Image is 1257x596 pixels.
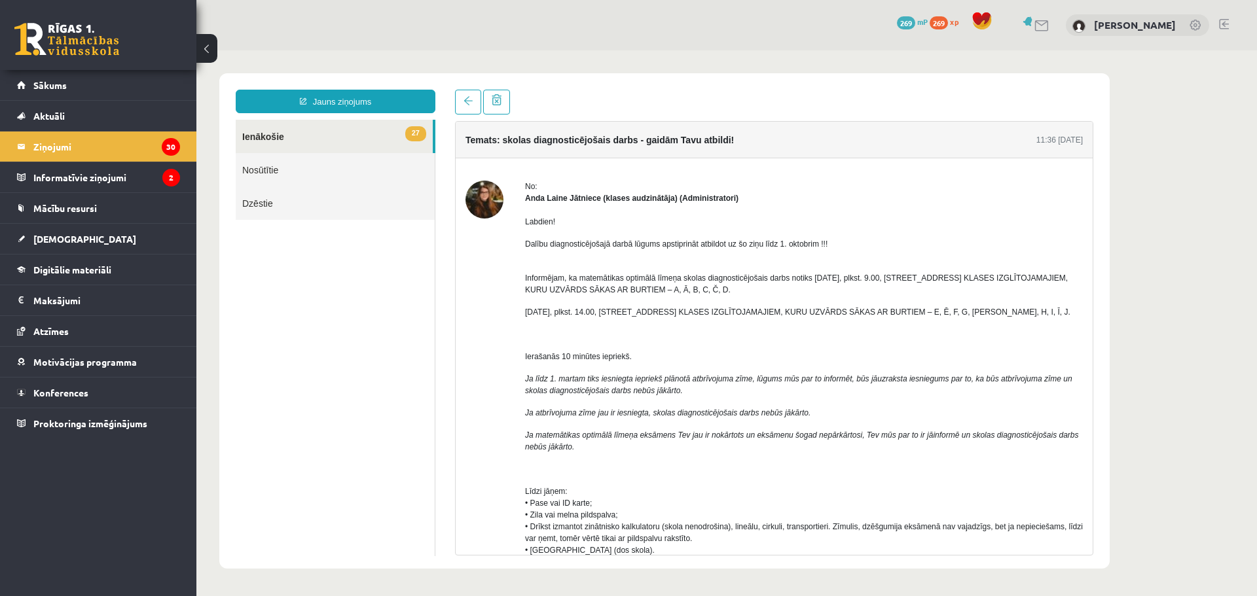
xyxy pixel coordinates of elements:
[17,131,180,162] a: Ziņojumi30
[33,233,136,245] span: [DEMOGRAPHIC_DATA]
[950,16,958,27] span: xp
[33,110,65,122] span: Aktuāli
[1072,20,1085,33] img: Ralfs Bojarunecs
[33,162,180,192] legend: Informatīvie ziņojumi
[897,16,915,29] span: 269
[269,84,537,95] h4: Temats: skolas diagnosticējošais darbs - gaidām Tavu atbildi!
[39,136,238,169] a: Dzēstie
[17,285,180,315] a: Maksājumi
[1094,18,1176,31] a: [PERSON_NAME]
[930,16,948,29] span: 269
[329,436,886,504] span: Līdzi jāņem: • Pase vai ID karte; • Zila vai melna pildspalva; • Drīkst izmantot zinātnisko kalku...
[162,169,180,186] i: 2
[17,408,180,438] a: Proktoringa izmēģinājums
[17,347,180,377] a: Motivācijas programma
[33,356,137,368] span: Motivācijas programma
[17,162,180,192] a: Informatīvie ziņojumi2
[329,257,874,266] span: [DATE], plkst. 14.00, [STREET_ADDRESS] KLASES IZGLĪTOJAMAJIEM, KURU UZVĀRDS SĀKAS AR BURTIEM – E,...
[17,224,180,254] a: [DEMOGRAPHIC_DATA]
[17,193,180,223] a: Mācību resursi
[897,16,928,27] a: 269 mP
[329,324,876,345] i: Ja līdz 1. martam tiks iesniegta iepriekš plānotā atbrīvojuma zīme, lūgums mūs par to informēt, b...
[329,358,563,367] i: Ja atbrīvojuma zīme jau ir iesniegta, skolas diagnosticējošais darbs
[329,392,378,401] i: nebūs jākārto.
[33,79,67,91] span: Sākums
[162,138,180,156] i: 30
[14,23,119,56] a: Rīgas 1. Tālmācības vidusskola
[209,76,230,91] span: 27
[17,316,180,346] a: Atzīmes
[437,336,486,345] i: nebūs jākārto.
[329,143,542,152] strong: Anda Laine Jātniece (klases audzinātāja) (Administratori)
[17,70,180,100] a: Sākums
[329,302,435,311] span: Ierašanās 10 minūtes iepriekš.
[39,103,238,136] a: Nosūtītie
[329,167,359,176] span: Labdien!
[33,285,180,315] legend: Maksājumi
[329,380,883,389] i: Ja matemātikas optimālā līmeņa eksāmens Tev jau ir nokārtots un eksāmenu šogad nepārkārtosi, Tev ...
[329,189,631,198] span: Dalību diagnosticējošajā darbā lūgums apstiprināt atbildot uz šo ziņu līdz 1. oktobrim !!!
[565,358,614,367] i: nebūs jākārto.
[930,16,965,27] a: 269 xp
[269,130,307,168] img: Anda Laine Jātniece (klases audzinātāja)
[33,387,88,398] span: Konferences
[33,264,111,275] span: Digitālie materiāli
[329,223,871,244] span: Informējam, ka matemātikas optimālā līmeņa skolas diagnosticējošais darbs notiks [DATE], plkst. 9...
[17,101,180,131] a: Aktuāli
[39,69,236,103] a: 27Ienākošie
[33,417,147,429] span: Proktoringa izmēģinājums
[33,325,69,337] span: Atzīmes
[917,16,928,27] span: mP
[840,84,886,96] div: 11:36 [DATE]
[39,39,239,63] a: Jauns ziņojums
[33,131,180,162] legend: Ziņojumi
[17,377,180,408] a: Konferences
[33,202,97,214] span: Mācību resursi
[329,130,886,142] div: No:
[17,254,180,285] a: Digitālie materiāli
